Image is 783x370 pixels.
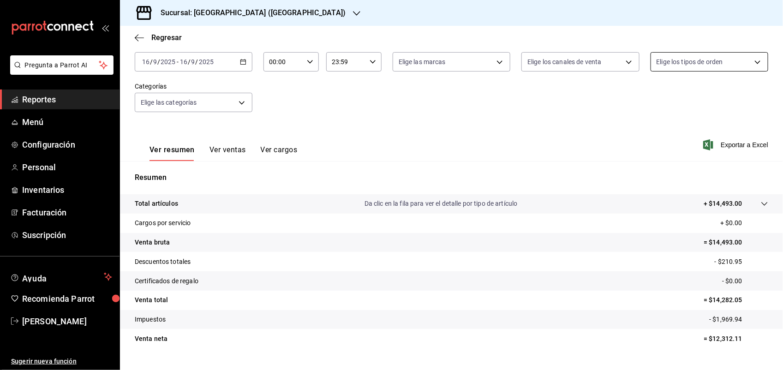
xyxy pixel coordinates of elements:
[22,292,112,305] span: Recomienda Parrot
[102,24,109,31] button: open_drawer_menu
[135,276,198,286] p: Certificados de regalo
[157,58,160,66] span: /
[142,58,150,66] input: --
[704,334,768,344] p: = $12,312.11
[135,295,168,305] p: Venta total
[11,357,112,366] span: Sugerir nueva función
[22,271,100,282] span: Ayuda
[135,257,191,267] p: Descuentos totales
[399,57,446,66] span: Elige las marcas
[22,93,112,106] span: Reportes
[722,276,768,286] p: - $0.00
[188,58,191,66] span: /
[704,295,768,305] p: = $14,282.05
[153,7,346,18] h3: Sucursal: [GEOGRAPHIC_DATA] ([GEOGRAPHIC_DATA])
[135,315,166,324] p: Impuestos
[179,58,188,66] input: --
[704,199,742,209] p: + $14,493.00
[22,184,112,196] span: Inventarios
[191,58,196,66] input: --
[705,139,768,150] button: Exportar a Excel
[153,58,157,66] input: --
[141,98,197,107] span: Elige las categorías
[135,218,191,228] p: Cargos por servicio
[150,58,153,66] span: /
[527,57,601,66] span: Elige los canales de venta
[135,33,182,42] button: Regresar
[151,33,182,42] span: Regresar
[22,315,112,328] span: [PERSON_NAME]
[22,138,112,151] span: Configuración
[196,58,198,66] span: /
[22,116,112,128] span: Menú
[710,315,768,324] p: - $1,969.94
[704,238,768,247] p: = $14,493.00
[720,218,768,228] p: + $0.00
[135,334,167,344] p: Venta neta
[22,161,112,173] span: Personal
[22,206,112,219] span: Facturación
[715,257,768,267] p: - $210.95
[22,229,112,241] span: Suscripción
[177,58,179,66] span: -
[135,84,252,90] label: Categorías
[209,145,246,161] button: Ver ventas
[135,238,170,247] p: Venta bruta
[6,67,114,77] a: Pregunta a Parrot AI
[135,199,178,209] p: Total artículos
[198,58,214,66] input: ----
[25,60,99,70] span: Pregunta a Parrot AI
[10,55,114,75] button: Pregunta a Parrot AI
[657,57,723,66] span: Elige los tipos de orden
[149,145,195,161] button: Ver resumen
[261,145,298,161] button: Ver cargos
[135,172,768,183] p: Resumen
[160,58,176,66] input: ----
[365,199,518,209] p: Da clic en la fila para ver el detalle por tipo de artículo
[149,145,297,161] div: navigation tabs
